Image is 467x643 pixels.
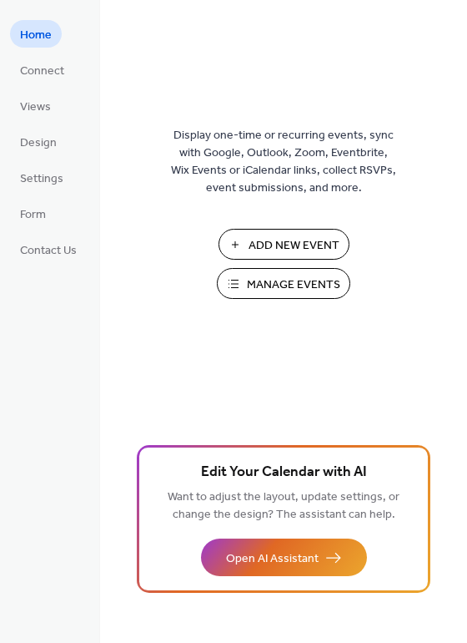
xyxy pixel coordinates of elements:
span: Edit Your Calendar with AI [201,461,367,484]
a: Contact Us [10,235,87,263]
a: Home [10,20,62,48]
span: Home [20,27,52,44]
span: Add New Event [249,237,339,255]
a: Form [10,200,56,227]
a: Settings [10,164,73,191]
a: Connect [10,56,74,84]
a: Views [10,92,61,119]
button: Manage Events [217,268,350,299]
span: Manage Events [247,276,340,294]
span: Connect [20,63,64,80]
button: Add New Event [218,229,349,260]
span: Want to adjust the layout, update settings, or change the design? The assistant can help. [168,486,399,526]
span: Design [20,134,57,152]
a: Design [10,128,67,155]
span: Contact Us [20,242,77,260]
span: Display one-time or recurring events, sync with Google, Outlook, Zoom, Eventbrite, Wix Events or ... [171,127,396,197]
span: Open AI Assistant [226,550,319,568]
span: Settings [20,170,63,188]
span: Form [20,206,46,224]
span: Views [20,99,51,116]
button: Open AI Assistant [201,539,367,576]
